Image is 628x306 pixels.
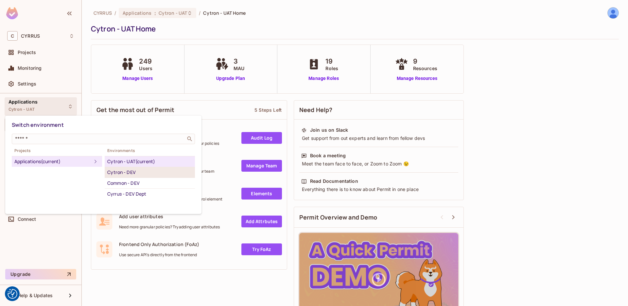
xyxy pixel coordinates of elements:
div: Common - DEV [107,179,192,187]
div: Cyrrus - DEV Dept [107,190,192,198]
span: Switch environment [12,121,64,128]
button: Consent Preferences [8,289,17,299]
div: Cytron - DEV [107,168,192,176]
img: Revisit consent button [8,289,17,299]
span: Environments [105,148,195,153]
div: Cytron - UAT (current) [107,158,192,165]
span: Projects [12,148,102,153]
div: Applications (current) [14,158,92,165]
